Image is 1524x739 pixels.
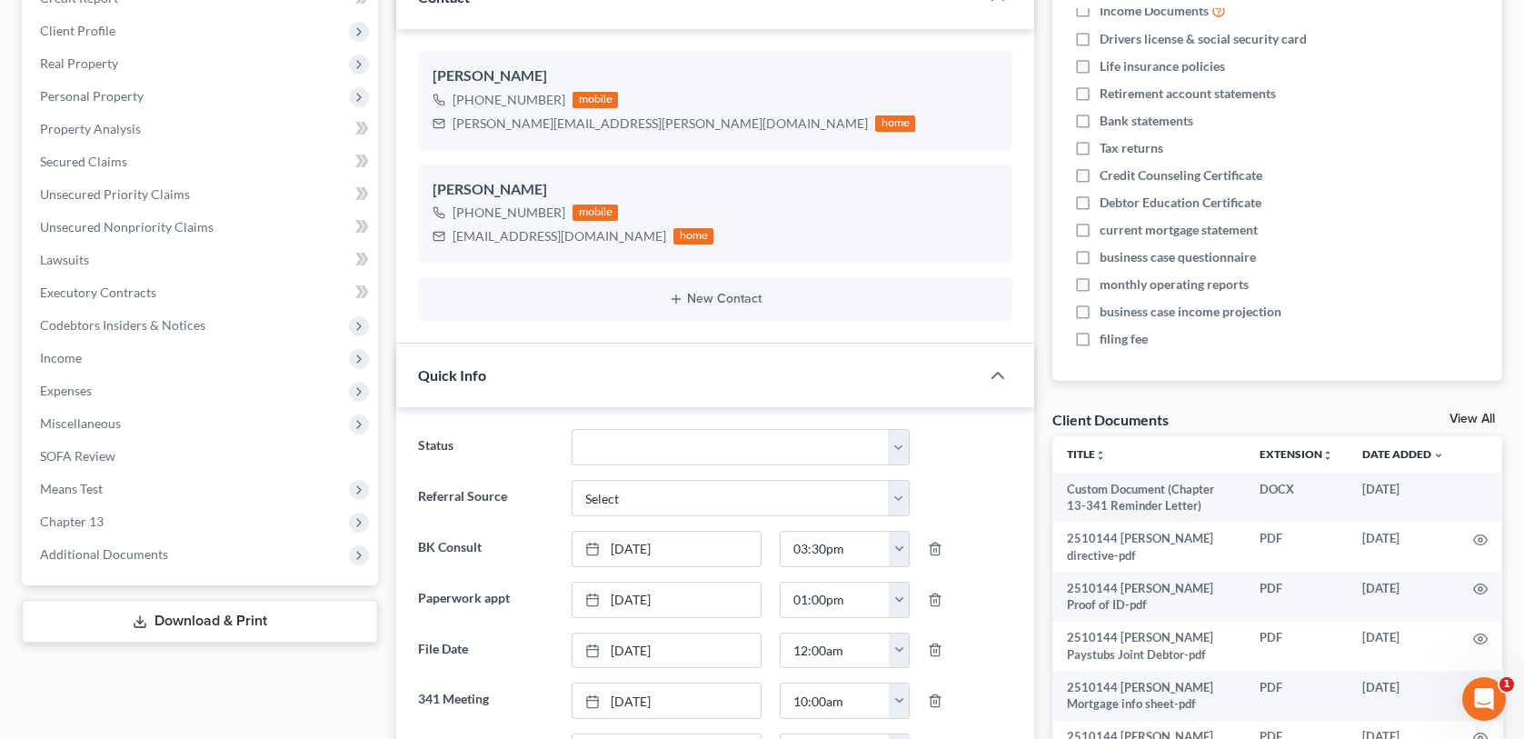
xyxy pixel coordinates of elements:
a: [DATE] [573,684,761,718]
button: New Contact [433,292,997,306]
td: 2510144 [PERSON_NAME] Mortgage info sheet-pdf [1052,671,1245,721]
div: mobile [573,92,618,108]
a: SOFA Review [25,440,378,473]
input: -- : -- [781,634,890,668]
td: [DATE] [1348,522,1459,572]
span: Income [40,350,82,365]
span: Personal Property [40,88,144,104]
span: Unsecured Priority Claims [40,186,190,202]
a: Property Analysis [25,113,378,145]
span: Codebtors Insiders & Notices [40,317,205,333]
input: -- : -- [781,532,890,566]
td: PDF [1245,671,1348,721]
a: View All [1449,413,1495,425]
td: [DATE] [1348,572,1459,622]
a: [DATE] [573,532,761,566]
label: 341 Meeting [409,683,562,719]
a: Date Added expand_more [1362,447,1444,461]
a: Titleunfold_more [1067,447,1106,461]
span: Lawsuits [40,252,89,267]
span: Expenses [40,383,92,398]
span: Retirement account statements [1100,85,1276,103]
span: Executory Contracts [40,285,156,300]
span: Miscellaneous [40,415,121,431]
div: mobile [573,205,618,221]
span: Chapter 13 [40,514,104,529]
span: business case questionnaire [1100,248,1256,266]
div: [EMAIL_ADDRESS][DOMAIN_NAME] [453,227,666,245]
span: Income Documents [1100,2,1209,20]
div: [PERSON_NAME] [433,179,997,201]
td: PDF [1245,572,1348,622]
td: [DATE] [1348,622,1459,672]
a: Extensionunfold_more [1260,447,1333,461]
span: Debtor Education Certificate [1100,194,1261,212]
div: [PERSON_NAME] [433,65,997,87]
div: home [673,228,713,245]
a: Executory Contracts [25,276,378,309]
span: Drivers license & social security card [1100,30,1307,48]
span: business case income projection [1100,303,1281,321]
label: Paperwork appt [409,582,562,618]
label: File Date [409,633,562,669]
span: Unsecured Nonpriority Claims [40,219,214,235]
span: Property Analysis [40,121,141,136]
i: unfold_more [1095,450,1106,461]
td: 2510144 [PERSON_NAME] Proof of ID-pdf [1052,572,1245,622]
label: BK Consult [409,531,562,567]
td: 2510144 [PERSON_NAME] directive-pdf [1052,522,1245,572]
div: [PERSON_NAME][EMAIL_ADDRESS][PERSON_NAME][DOMAIN_NAME] [453,115,868,133]
span: Client Profile [40,23,115,38]
span: Life insurance policies [1100,57,1225,75]
label: Status [409,429,562,465]
a: [DATE] [573,634,761,668]
iframe: Intercom live chat [1462,677,1506,721]
td: Custom Document (Chapter 13-341 Reminder Letter) [1052,473,1245,523]
a: Unsecured Priority Claims [25,178,378,211]
span: Quick Info [418,366,486,384]
td: [DATE] [1348,671,1459,721]
a: Unsecured Nonpriority Claims [25,211,378,244]
span: Tax returns [1100,139,1163,157]
a: [DATE] [573,583,761,617]
span: current mortgage statement [1100,221,1258,239]
td: PDF [1245,522,1348,572]
td: [DATE] [1348,473,1459,523]
a: Download & Print [22,600,378,643]
div: [PHONE_NUMBER] [453,204,565,222]
td: PDF [1245,622,1348,672]
span: Credit Counseling Certificate [1100,166,1262,185]
i: unfold_more [1322,450,1333,461]
span: SOFA Review [40,448,115,464]
td: DOCX [1245,473,1348,523]
div: [PHONE_NUMBER] [453,91,565,109]
span: Bank statements [1100,112,1193,130]
div: Client Documents [1052,410,1169,429]
input: -- : -- [781,684,890,718]
span: Secured Claims [40,154,127,169]
label: Referral Source [409,480,562,516]
i: expand_more [1433,450,1444,461]
input: -- : -- [781,583,890,617]
span: Real Property [40,55,118,71]
span: filing fee [1100,330,1148,348]
td: 2510144 [PERSON_NAME] Paystubs Joint Debtor-pdf [1052,622,1245,672]
span: 1 [1499,677,1514,692]
span: Means Test [40,481,103,496]
span: monthly operating reports [1100,275,1249,294]
a: Secured Claims [25,145,378,178]
div: home [875,115,915,132]
a: Lawsuits [25,244,378,276]
span: Additional Documents [40,546,168,562]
